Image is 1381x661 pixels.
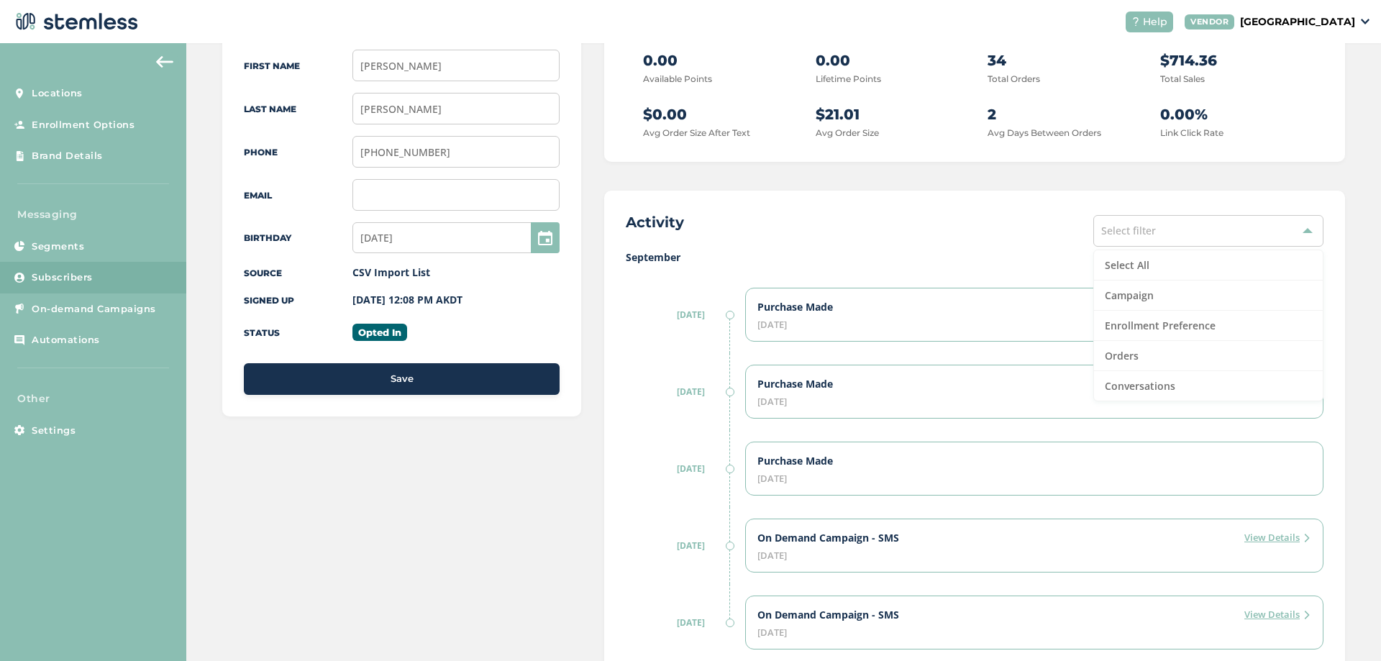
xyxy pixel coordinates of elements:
[32,302,156,316] span: On-demand Campaigns
[156,56,173,68] img: icon-arrow-back-accent-c549486e.svg
[1240,14,1355,29] p: [GEOGRAPHIC_DATA]
[1160,50,1306,71] p: $714.36
[757,377,833,391] label: Purchase Made
[1303,611,1311,619] img: icon-arrow-right-e68ea530.svg
[988,104,1134,125] p: 2
[1094,250,1323,281] li: Select All
[1160,127,1223,138] label: Link Click Rate
[1361,19,1369,24] img: icon_down-arrow-small-66adaf34.svg
[32,118,135,132] span: Enrollment Options
[32,149,103,163] span: Brand Details
[32,333,100,347] span: Automations
[244,363,560,395] button: Save
[816,50,962,71] p: 0.00
[757,628,1311,637] div: [DATE]
[757,474,1311,483] div: [DATE]
[1185,14,1234,29] div: VENDOR
[626,309,728,322] label: [DATE]
[988,127,1101,138] label: Avg Days Between Orders
[244,327,280,338] label: Status
[1160,73,1205,84] label: Total Sales
[643,50,789,71] p: 0.00
[643,127,750,138] label: Avg Order Size After Text
[1143,14,1167,29] span: Help
[244,104,296,114] label: Last Name
[988,73,1040,84] label: Total Orders
[352,293,462,306] label: [DATE] 12:08 PM AKDT
[757,551,1311,560] div: [DATE]
[626,212,684,232] h2: Activity
[626,539,728,552] label: [DATE]
[12,7,138,36] img: logo-dark-0685b13c.svg
[757,608,899,622] label: On Demand Campaign - SMS
[1101,224,1156,237] span: Select filter
[626,250,1323,265] label: September
[1160,104,1306,125] p: 0.00%
[1303,534,1311,542] img: icon-arrow-right-e68ea530.svg
[757,454,833,468] label: Purchase Made
[1094,311,1323,341] li: Enrollment Preference
[352,324,407,341] label: Opted In
[816,127,879,138] label: Avg Order Size
[643,73,712,84] label: Available Points
[626,386,728,398] label: [DATE]
[244,147,278,158] label: Phone
[626,616,728,629] label: [DATE]
[32,240,84,254] span: Segments
[244,190,272,201] label: Email
[643,104,789,125] p: $0.00
[352,265,430,279] label: CSV Import List
[352,222,560,253] input: MM/DD/YYYY
[1244,531,1311,545] label: View Details
[244,268,282,278] label: Source
[32,270,93,285] span: Subscribers
[1309,592,1381,661] iframe: Chat Widget
[1244,608,1311,622] label: View Details
[757,397,1311,406] div: [DATE]
[244,295,294,306] label: Signed up
[391,372,414,386] span: Save
[988,50,1134,71] p: 34
[1094,371,1323,401] li: Conversations
[1131,17,1140,26] img: icon-help-white-03924b79.svg
[244,60,300,71] label: First Name
[757,300,833,314] label: Purchase Made
[1094,281,1323,311] li: Campaign
[32,424,76,438] span: Settings
[757,531,899,545] label: On Demand Campaign - SMS
[816,104,962,125] p: $21.01
[757,320,1311,329] div: [DATE]
[816,73,881,84] label: Lifetime Points
[1094,341,1323,371] li: Orders
[626,462,728,475] label: [DATE]
[244,232,291,243] label: Birthday
[32,86,83,101] span: Locations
